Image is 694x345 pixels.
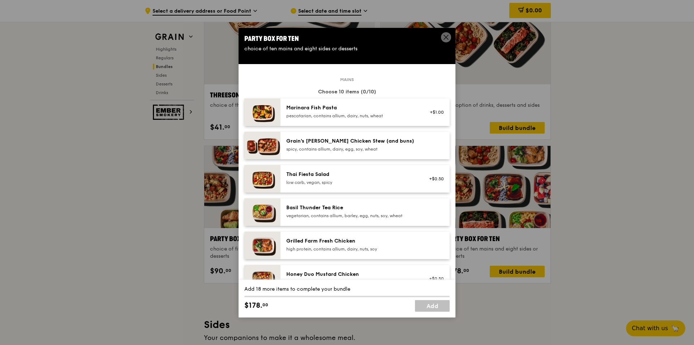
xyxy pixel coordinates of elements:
div: +$0.50 [425,176,444,182]
img: daily_normal_Marinara_Fish_Pasta__Horizontal_.jpg [244,98,280,126]
img: daily_normal_Thai_Fiesta_Salad__Horizontal_.jpg [244,165,280,193]
div: high protein, contains allium, dairy, nuts, soy [286,246,416,252]
div: choice of ten mains and eight sides or desserts [244,45,450,52]
span: Mains [337,77,357,83]
div: +$1.00 [425,109,444,115]
div: spicy, contains allium, dairy, egg, soy, wheat [286,146,416,152]
div: Honey Duo Mustard Chicken [286,271,416,278]
div: pescatarian, contains allium, dairy, nuts, wheat [286,113,416,119]
a: Add [415,300,450,312]
img: daily_normal_HORZ-Basil-Thunder-Tea-Rice.jpg [244,198,280,226]
div: Basil Thunder Tea Rice [286,204,416,211]
img: daily_normal_HORZ-Grilled-Farm-Fresh-Chicken.jpg [244,232,280,259]
span: 00 [262,302,268,308]
div: Marinara Fish Pasta [286,104,416,112]
div: +$0.50 [425,276,444,282]
div: Grain's [PERSON_NAME] Chicken Stew (and buns) [286,138,416,145]
div: high protein, contains allium, soy, wheat [286,279,416,285]
div: low carb, vegan, spicy [286,180,416,185]
div: Party Box for Ten [244,34,450,44]
img: daily_normal_Honey_Duo_Mustard_Chicken__Horizontal_.jpg [244,265,280,293]
div: Choose 10 items (0/10) [244,88,450,96]
div: Grilled Farm Fresh Chicken [286,237,416,245]
div: vegetarian, contains allium, barley, egg, nuts, soy, wheat [286,213,416,219]
div: Thai Fiesta Salad [286,171,416,178]
img: daily_normal_Grains-Curry-Chicken-Stew-HORZ.jpg [244,132,280,159]
div: Add 18 more items to complete your bundle [244,286,450,293]
span: $178. [244,300,262,311]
